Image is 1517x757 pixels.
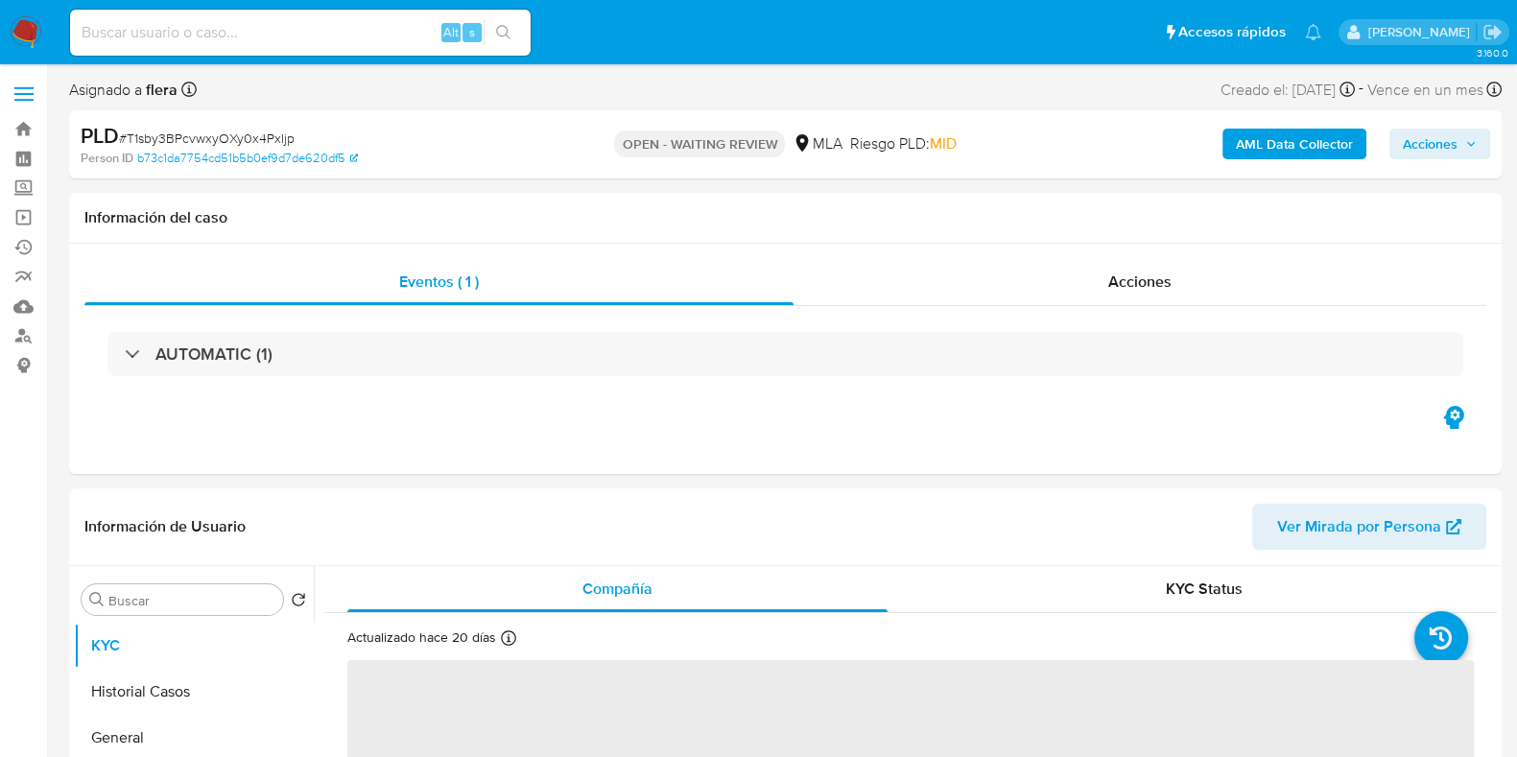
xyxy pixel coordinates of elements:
h1: Información de Usuario [84,517,246,536]
span: Riesgo PLD: [849,133,956,154]
button: Historial Casos [74,669,314,715]
input: Buscar [108,592,275,609]
span: KYC Status [1166,578,1243,600]
b: AML Data Collector [1236,129,1353,159]
button: Ver Mirada por Persona [1252,504,1486,550]
a: Notificaciones [1305,24,1321,40]
p: Actualizado hace 20 días [347,628,496,647]
span: Acciones [1403,129,1458,159]
button: Volver al orden por defecto [291,592,306,613]
div: Creado el: [DATE] [1221,77,1355,103]
p: florencia.lera@mercadolibre.com [1367,23,1476,41]
input: Buscar usuario o caso... [70,20,531,45]
b: flera [142,79,178,101]
span: s [469,23,475,41]
span: MID [929,132,956,154]
span: Vence en un mes [1367,80,1483,101]
p: OPEN - WAITING REVIEW [614,130,785,157]
button: Buscar [89,592,105,607]
span: Compañía [582,578,652,600]
div: AUTOMATIC (1) [107,332,1463,376]
span: Asignado a [69,80,178,101]
h1: Información del caso [84,208,1486,227]
b: Person ID [81,150,133,167]
button: Acciones [1389,129,1490,159]
span: - [1359,77,1363,103]
a: Salir [1482,22,1503,42]
h3: AUTOMATIC (1) [155,343,273,365]
span: # T1sby3BPcvwxyOXy0x4PxIjp [119,129,295,148]
a: b73c1da7754cd51b5b0ef9d7de620df5 [137,150,358,167]
div: MLA [793,133,841,154]
button: AML Data Collector [1222,129,1366,159]
span: Alt [443,23,459,41]
button: KYC [74,623,314,669]
span: Eventos ( 1 ) [399,271,479,293]
b: PLD [81,120,119,151]
span: Ver Mirada por Persona [1277,504,1441,550]
span: Acciones [1108,271,1172,293]
button: search-icon [484,19,523,46]
span: Accesos rápidos [1178,22,1286,42]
